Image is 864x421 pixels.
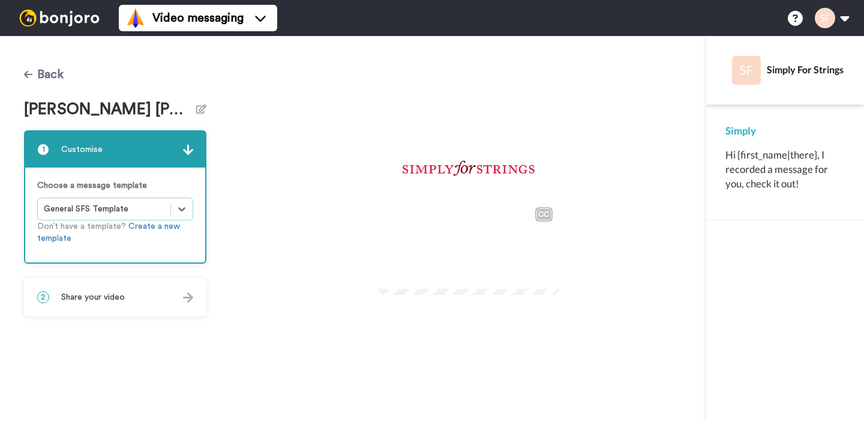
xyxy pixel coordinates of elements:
img: arrow.svg [183,145,193,155]
p: Don’t have a template? [37,220,193,244]
img: arrow.svg [183,292,193,303]
div: CC [536,208,551,220]
img: Full screen [536,267,548,279]
div: Simply [725,124,845,138]
img: Profile Image [732,56,761,85]
p: Choose a message template [37,180,193,192]
div: 2Share your video [24,278,206,317]
button: Back [24,60,64,89]
div: Hi {first_name|there}, I recorded a message for you, check it out! [725,148,845,191]
span: 2 [37,291,49,303]
span: Video messaging [152,10,244,26]
div: Simply For Strings [767,64,844,75]
span: 0:43 [387,265,408,279]
span: Customise [61,144,103,156]
span: / [410,265,415,279]
span: Share your video [61,291,125,303]
span: 1 [37,144,49,156]
a: Create a new template [37,222,180,243]
span: [PERSON_NAME] [PERSON_NAME] [24,101,196,118]
img: bj-logo-header-white.svg [14,10,104,26]
img: 6981cae0-b17e-4169-a4cb-f6d368dc4e3d [403,159,535,178]
span: 0:44 [417,265,438,279]
img: vm-color.svg [126,8,145,28]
